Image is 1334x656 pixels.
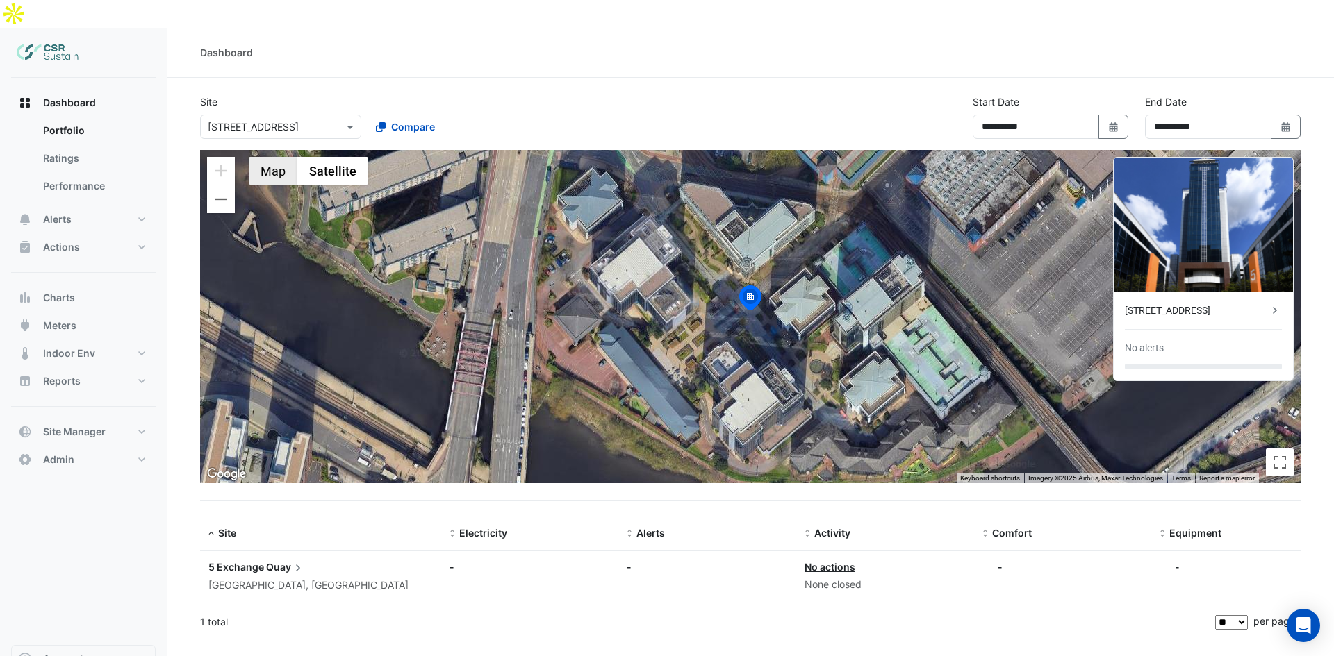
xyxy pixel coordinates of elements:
span: Alerts [636,527,665,539]
button: Alerts [11,205,156,233]
span: Activity [814,527,850,539]
label: Site [200,94,217,109]
app-icon: Reports [18,374,32,388]
a: No actions [805,561,855,573]
span: Charts [43,291,75,305]
div: Dashboard [200,45,253,60]
span: Actions [43,240,80,254]
span: Meters [43,319,76,333]
fa-icon: Select Date [1107,121,1120,133]
div: - [998,560,1003,574]
img: Company Logo [17,39,79,67]
button: Compare [367,115,444,139]
div: [GEOGRAPHIC_DATA], [GEOGRAPHIC_DATA] [208,578,433,594]
a: Open this area in Google Maps (opens a new window) [204,465,249,483]
button: Show satellite imagery [297,157,368,185]
span: Indoor Env [43,346,95,360]
span: Quay [266,560,305,575]
div: - [1175,560,1180,574]
button: Dashboard [11,89,156,117]
div: [STREET_ADDRESS] [1125,303,1268,318]
span: Imagery ©2025 Airbus, Maxar Technologies [1028,474,1163,482]
span: Site [218,527,236,539]
app-icon: Charts [18,291,32,305]
span: Site Manager [43,425,106,439]
fa-icon: Select Date [1280,121,1292,133]
button: Charts [11,284,156,312]
button: Site Manager [11,418,156,446]
app-icon: Meters [18,319,32,333]
a: Portfolio [32,117,156,144]
div: No alerts [1125,341,1164,355]
button: Toggle fullscreen view [1266,448,1294,476]
app-icon: Alerts [18,212,32,226]
button: Indoor Env [11,339,156,367]
div: - [450,560,611,574]
span: per page [1253,615,1295,627]
img: Google [204,465,249,483]
span: Admin [43,453,74,466]
span: Alerts [43,212,72,226]
a: Performance [32,172,156,200]
label: Start Date [973,94,1019,109]
app-icon: Dashboard [18,96,32,110]
app-icon: Admin [18,453,32,466]
app-icon: Actions [18,240,32,254]
span: Dashboard [43,96,96,110]
span: Comfort [992,527,1032,539]
div: 1 total [200,605,1212,639]
label: End Date [1145,94,1187,109]
span: Electricity [459,527,507,539]
app-icon: Site Manager [18,425,32,439]
a: Report a map error [1199,474,1255,482]
div: Dashboard [11,117,156,205]
span: 5 Exchange [208,561,264,573]
button: Actions [11,233,156,261]
img: site-pin-selected.svg [735,283,766,317]
a: Ratings [32,144,156,172]
app-icon: Indoor Env [18,346,32,360]
button: Keyboard shortcuts [960,473,1020,483]
span: Compare [391,119,435,134]
span: Reports [43,374,81,388]
div: None closed [805,577,966,593]
button: Zoom in [207,157,235,185]
button: Meters [11,312,156,339]
span: Equipment [1169,527,1221,539]
button: Reports [11,367,156,395]
button: Admin [11,446,156,473]
img: 5 Exchange Quay [1114,158,1293,292]
button: Zoom out [207,185,235,213]
a: Terms (opens in new tab) [1171,474,1191,482]
div: - [627,560,788,574]
div: Open Intercom Messenger [1287,609,1320,642]
button: Show street map [249,157,297,185]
